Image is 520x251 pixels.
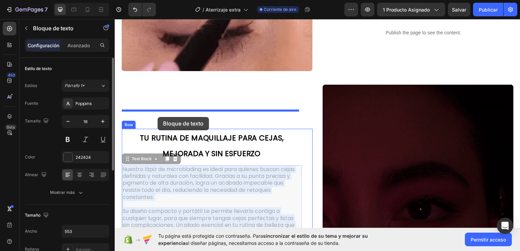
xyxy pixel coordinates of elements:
font: Alinear [25,172,38,178]
div: Poppins [76,101,108,107]
p: Text Block [33,24,91,32]
span: Permitir acceso [471,236,506,243]
span: Aterrizaje extra [206,6,241,13]
span: Tu página está protegida con contraseña. Para al diseñar páginas, necesitamos acceso a la contras... [158,232,376,247]
font: Mostrar más [50,189,75,196]
button: Publicar [473,3,503,16]
div: Abra Intercom Messenger [497,218,513,234]
font: Color [25,154,35,160]
div: Beta [5,124,16,130]
font: Estilos [25,83,37,89]
button: 7 [3,3,51,16]
p: Avanzado [67,42,90,49]
span: Párrafo 1* [65,83,85,89]
p: Configuración [28,42,59,49]
span: Corriente de aire [264,6,296,13]
button: Permitir acceso [465,233,512,246]
font: Ancho [25,228,37,234]
input: Automático [62,225,109,237]
button: Párrafo 1* [62,80,109,92]
iframe: Design area [115,19,520,228]
span: sincronizar el estilo de su tema y mejorar su experiencia [158,233,368,246]
font: Tamaño [25,212,40,218]
button: 1 producto asignado [377,3,445,16]
font: Tamaño [25,118,40,124]
div: Deshacer/Rehacer [128,3,156,16]
font: Estilo de texto [25,66,52,72]
div: 242424 [76,154,108,161]
div: 450 [6,72,16,78]
span: Salvar [452,7,466,13]
button: Mostrar más [25,186,109,199]
span: 1 producto asignado [383,6,430,13]
span: / [202,6,204,13]
font: Fuente [25,100,38,106]
button: Salvar [448,3,470,16]
p: 7 [45,5,48,14]
font: Publicar [479,6,498,13]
